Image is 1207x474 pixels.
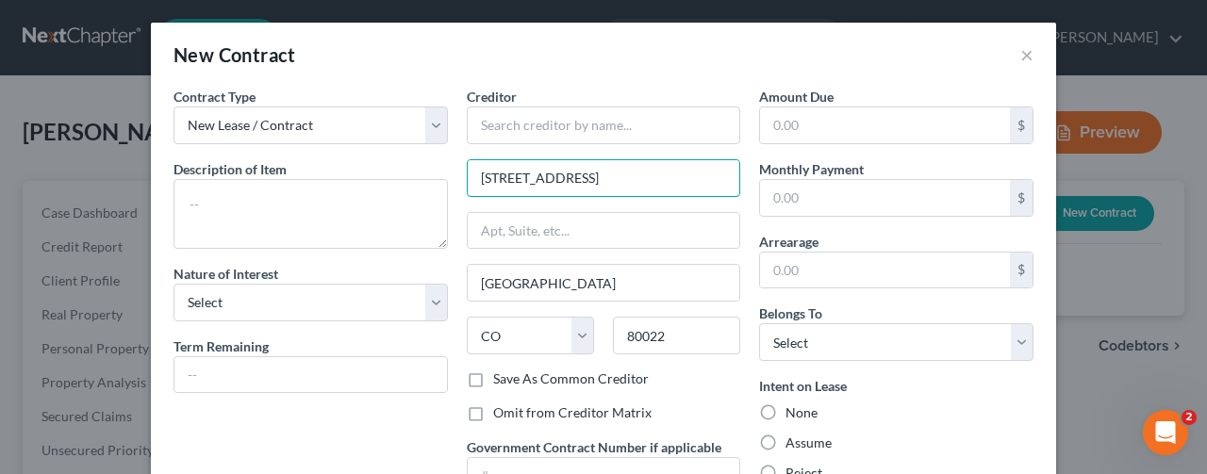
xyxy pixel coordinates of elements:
input: Search creditor by name... [467,106,741,144]
span: 2 [1182,410,1197,425]
label: Assume [785,433,832,452]
label: Amount Due [759,87,834,106]
div: $ [1010,107,1033,143]
label: Monthly Payment [759,159,864,179]
label: Intent on Lease [759,376,847,396]
input: Enter address... [468,160,740,196]
div: New Contract [174,41,296,68]
span: Description of Item [174,161,287,177]
label: Term Remaining [174,336,269,356]
label: Arrearage [759,232,818,252]
label: Contract Type [174,87,256,106]
label: Nature of Interest [174,264,278,284]
input: Enter zip.. [613,317,740,354]
input: 0.00 [760,253,1010,288]
input: -- [174,357,447,393]
span: Creditor [467,89,517,105]
span: Belongs To [759,305,822,321]
input: Apt, Suite, etc... [468,213,740,249]
label: Omit from Creditor Matrix [493,403,652,422]
input: Enter city... [468,265,740,301]
div: $ [1010,253,1033,288]
iframe: Intercom live chat [1143,410,1188,455]
label: None [785,403,818,422]
label: Government Contract Number if applicable [467,437,721,457]
button: × [1020,43,1033,66]
div: $ [1010,180,1033,216]
input: 0.00 [760,107,1010,143]
input: 0.00 [760,180,1010,216]
label: Save As Common Creditor [493,369,649,388]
